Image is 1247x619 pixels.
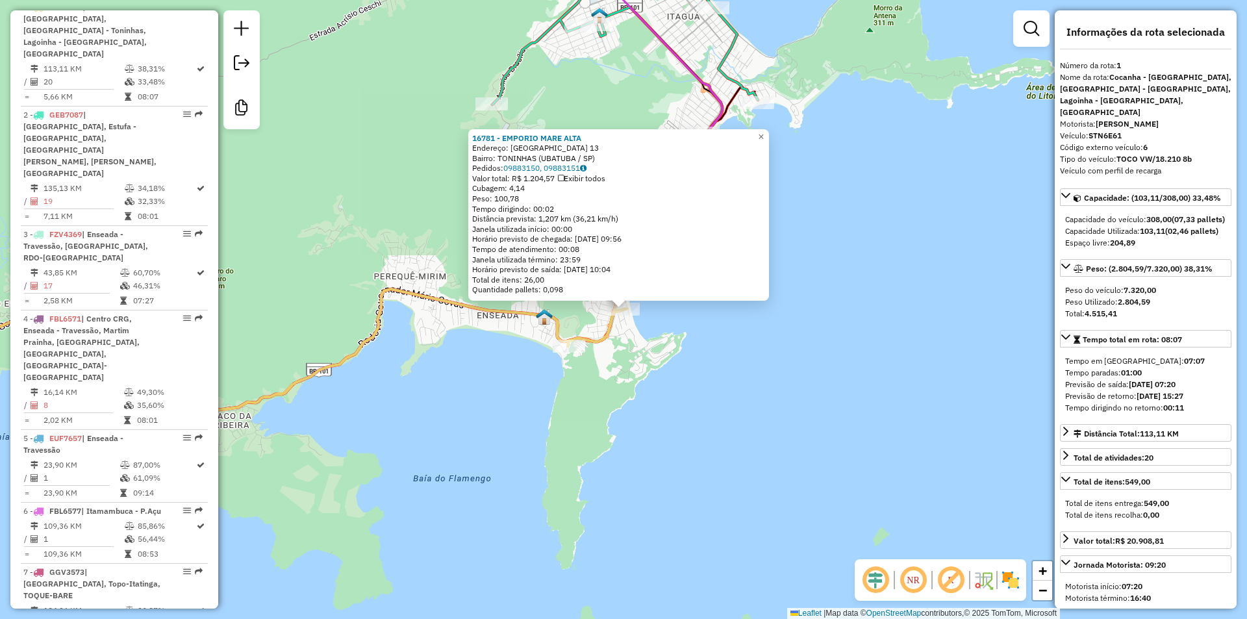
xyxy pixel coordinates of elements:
td: 07:27 [132,294,195,307]
strong: 0,00 [1143,510,1159,520]
td: 61,09% [132,472,195,485]
div: Janela utilizada início: 00:00 [472,224,765,234]
div: Espaço livre: [1065,237,1226,249]
span: FZV4369 [49,229,82,239]
span: 7 - [23,567,160,600]
i: Total de Atividades [31,474,38,482]
td: 5,66 KM [43,90,124,103]
strong: 01:00 [1121,368,1142,377]
i: % de utilização da cubagem [124,401,134,409]
i: Rota otimizada [197,607,205,614]
strong: 16781 - EMPORIO MARE ALTA [472,133,581,143]
span: 2 - [23,110,157,178]
i: Rota otimizada [197,269,205,277]
td: / [23,195,30,208]
a: OpenStreetMap [866,609,922,618]
i: Rota otimizada [197,461,205,469]
span: Exibir todos [558,173,605,183]
a: Nova sessão e pesquisa [229,16,255,45]
td: 23,90 KM [43,459,120,472]
div: Valor total: R$ 1.204,57 [472,173,765,184]
em: Opções [183,110,191,118]
div: Previsão de retorno: [1065,390,1226,402]
i: Total de Atividades [31,401,38,409]
img: Exibir/Ocultar setores [1000,570,1021,590]
td: = [23,294,30,307]
span: Peso: (2.804,59/7.320,00) 38,31% [1086,264,1213,273]
div: Tempo total em rota: 08:07 [1060,350,1231,419]
div: Peso Utilizado: [1065,296,1226,308]
td: 109,36 KM [43,548,124,561]
div: Motorista término: [1065,592,1226,604]
a: Exportar sessão [229,50,255,79]
i: % de utilização da cubagem [125,78,134,86]
span: | Enseada - Travessão, [GEOGRAPHIC_DATA], RDO-[GEOGRAPHIC_DATA] [23,229,148,262]
i: Distância Total [31,269,38,277]
strong: TOCO VW/18.210 8b [1116,154,1192,164]
strong: 1 [1116,60,1121,70]
a: Valor total:R$ 20.908,81 [1060,531,1231,549]
div: Tempo dirigindo no retorno: [1065,402,1226,414]
strong: [DATE] 15:27 [1137,391,1183,401]
div: Motorista início: [1065,581,1226,592]
td: 7,11 KM [43,210,124,223]
a: Jornada Motorista: 09:20 [1060,555,1231,573]
td: / [23,472,30,485]
div: Distância prevista: 1,207 km (36,21 km/h) [472,214,765,224]
td: / [23,279,30,292]
span: | Centro CRG, Enseada - Travessão, Martim Prainha, [GEOGRAPHIC_DATA], [GEOGRAPHIC_DATA], [GEOGRAP... [23,314,140,382]
strong: 00:11 [1163,403,1184,412]
div: Total de itens recolha: [1065,509,1226,521]
div: Quantidade pallets: 0,098 [472,284,765,295]
div: Tempo dirigindo: 00:02 [472,204,765,214]
td: 109,36 KM [43,520,124,533]
td: / [23,75,30,88]
i: Rota otimizada [197,522,205,530]
div: Distância Total: [1074,428,1179,440]
div: Código externo veículo: [1060,142,1231,153]
td: 08:01 [137,210,195,223]
span: EUF7657 [49,433,82,443]
span: − [1039,582,1047,598]
div: Tempo de atendimento: 00:08 [472,133,765,296]
td: 32,33% [137,195,195,208]
div: Número da rota: [1060,60,1231,71]
div: Valor total: [1074,535,1164,547]
td: 184,96 KM [43,604,124,617]
span: 4 - [23,314,140,382]
span: Capacidade: (103,11/308,00) 33,48% [1084,193,1221,203]
strong: [DATE] 07:20 [1129,379,1176,389]
span: Ocultar NR [898,564,929,596]
a: Peso: (2.804,59/7.320,00) 38,31% [1060,259,1231,277]
em: Rota exportada [195,434,203,442]
div: Horário previsto de chegada: [DATE] 09:56 [472,234,765,244]
i: % de utilização do peso [125,65,134,73]
strong: 103,11 [1140,226,1165,236]
td: = [23,210,30,223]
a: Criar modelo [229,95,255,124]
i: % de utilização do peso [124,388,134,396]
strong: (02,46 pallets) [1165,226,1218,236]
td: 34,18% [137,182,195,195]
i: Total de Atividades [31,78,38,86]
td: 85,86% [137,520,195,533]
i: % de utilização do peso [120,461,130,469]
i: % de utilização do peso [125,184,134,192]
td: 43,85 KM [43,266,120,279]
a: Close popup [753,129,769,145]
span: 113,11 KM [1140,429,1179,438]
i: Distância Total [31,607,38,614]
td: 113,11 KM [43,62,124,75]
i: % de utilização da cubagem [120,474,130,482]
a: 09883150, 09883151 [503,163,586,173]
div: Previsão de saída: [1065,379,1226,390]
div: Total de itens entrega: [1065,498,1226,509]
span: 3 - [23,229,148,262]
div: Capacidade do veículo: [1065,214,1226,225]
strong: 204,89 [1110,238,1135,247]
td: 08:07 [137,90,195,103]
td: 30,87% [137,604,195,617]
i: Total de Atividades [31,282,38,290]
span: FBL6571 [49,314,81,323]
i: Total de Atividades [31,535,38,543]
